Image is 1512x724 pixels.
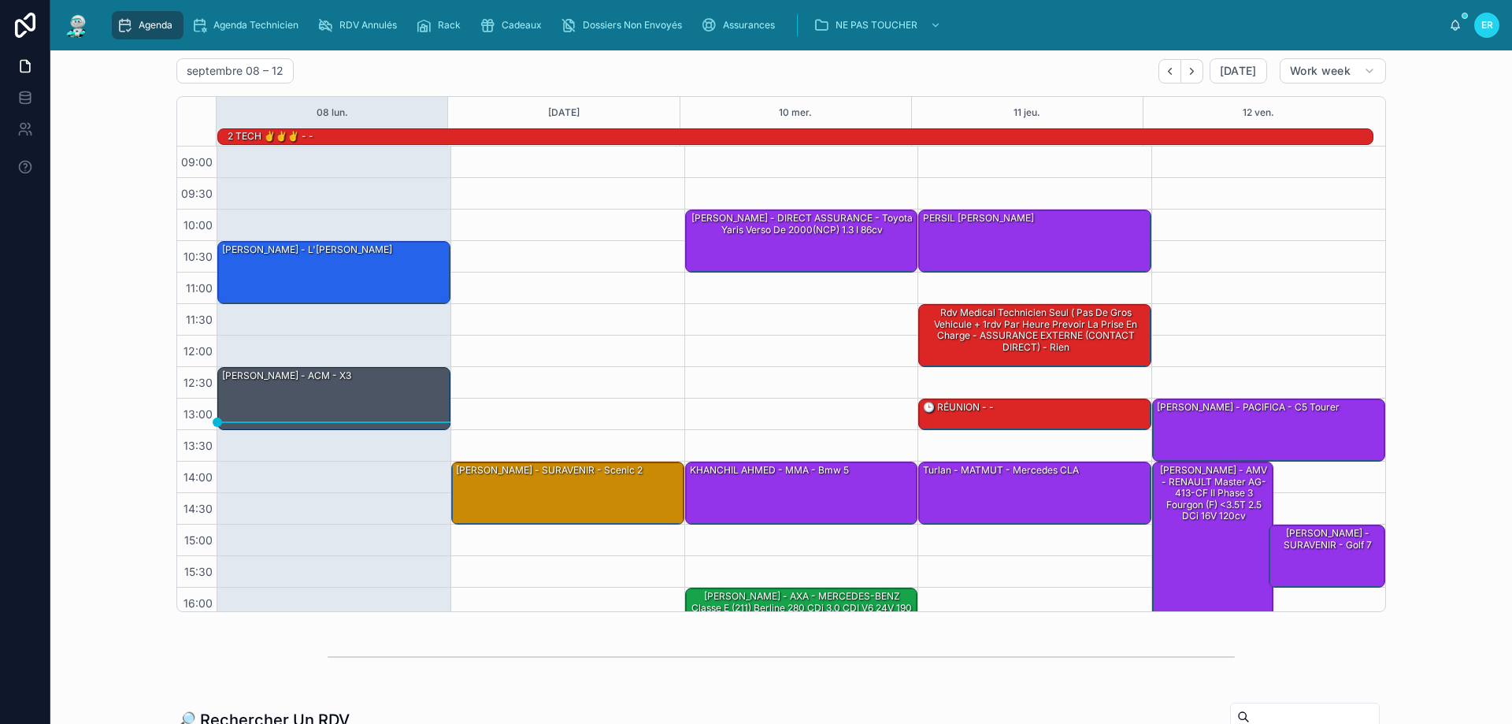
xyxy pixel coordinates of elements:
[919,462,1151,524] div: Turlan - MATMUT - Mercedes CLA
[139,19,172,32] span: Agenda
[475,11,553,39] a: Cadeaux
[1243,97,1274,128] button: 12 ven.
[339,19,397,32] span: RDV Annulés
[1181,59,1203,84] button: Next
[688,463,850,477] div: KHANCHIL AHMED - MMA - Bmw 5
[1280,58,1386,84] button: Work week
[779,97,812,128] button: 10 mer.
[548,97,580,128] button: [DATE]
[919,399,1151,429] div: 🕒 RÉUNION - -
[1272,526,1384,552] div: [PERSON_NAME] - SURAVENIR - Golf 7
[104,8,1449,43] div: scrollable content
[180,470,217,484] span: 14:00
[411,11,472,39] a: Rack
[688,589,917,626] div: [PERSON_NAME] - AXA - MERCEDES-BENZ Classe E (211) Berline 280 CDi 3.0 CDI V6 24V 190 cv Boîte auto
[723,19,775,32] span: Assurances
[438,19,461,32] span: Rack
[556,11,693,39] a: Dossiers Non Envoyés
[220,369,353,383] div: [PERSON_NAME] - ACM - X3
[919,210,1151,272] div: PERSIL [PERSON_NAME]
[180,502,217,515] span: 14:30
[1153,399,1384,461] div: [PERSON_NAME] - PACIFICA - C5 tourer
[1220,64,1257,78] span: [DATE]
[226,129,315,143] div: 2 TECH ✌️✌️✌️ - -
[180,533,217,547] span: 15:00
[1014,97,1040,128] button: 11 jeu.
[1155,400,1341,414] div: [PERSON_NAME] - PACIFICA - C5 tourer
[1153,462,1273,618] div: [PERSON_NAME] - AMV - RENAULT Master AG-413-CF II Phase 3 Fourgon (F) <3.5T 2.5 dCi 16V 120cv
[182,313,217,326] span: 11:30
[63,13,91,38] img: App logo
[180,596,217,610] span: 16:00
[688,211,917,237] div: [PERSON_NAME] - DIRECT ASSURANCE - Toyota Yaris verso de 2000(NCP) 1.3 i 86cv
[454,463,644,477] div: [PERSON_NAME] - SURAVENIR - Scenic 2
[921,211,1036,225] div: PERSIL [PERSON_NAME]
[583,19,682,32] span: Dossiers Non Envoyés
[177,155,217,169] span: 09:00
[180,407,217,421] span: 13:00
[1155,463,1272,523] div: [PERSON_NAME] - AMV - RENAULT Master AG-413-CF II Phase 3 Fourgon (F) <3.5T 2.5 dCi 16V 120cv
[1481,19,1493,32] span: ER
[921,306,1150,355] div: rdv medical technicien seul ( pas de gros vehicule + 1rdv par heure prevoir la prise en charge - ...
[921,463,1080,477] div: Turlan - MATMUT - Mercedes CLA
[1158,59,1181,84] button: Back
[220,243,394,257] div: [PERSON_NAME] - L'[PERSON_NAME]
[182,281,217,295] span: 11:00
[696,11,786,39] a: Assurances
[686,210,917,272] div: [PERSON_NAME] - DIRECT ASSURANCE - Toyota Yaris verso de 2000(NCP) 1.3 i 86cv
[686,588,917,650] div: [PERSON_NAME] - AXA - MERCEDES-BENZ Classe E (211) Berline 280 CDi 3.0 CDI V6 24V 190 cv Boîte auto
[452,462,684,524] div: [PERSON_NAME] - SURAVENIR - Scenic 2
[180,218,217,232] span: 10:00
[226,128,315,144] div: 2 TECH ✌️✌️✌️ - -
[180,376,217,389] span: 12:30
[213,19,298,32] span: Agenda Technicien
[218,368,450,429] div: [PERSON_NAME] - ACM - X3
[112,11,183,39] a: Agenda
[686,462,917,524] div: KHANCHIL AHMED - MMA - Bmw 5
[187,63,283,79] h2: septembre 08 – 12
[921,400,995,414] div: 🕒 RÉUNION - -
[180,250,217,263] span: 10:30
[919,305,1151,366] div: rdv medical technicien seul ( pas de gros vehicule + 1rdv par heure prevoir la prise en charge - ...
[180,565,217,578] span: 15:30
[177,187,217,200] span: 09:30
[1290,64,1351,78] span: Work week
[313,11,408,39] a: RDV Annulés
[218,242,450,303] div: [PERSON_NAME] - L'[PERSON_NAME]
[180,344,217,358] span: 12:00
[1210,58,1267,84] button: [DATE]
[1269,525,1384,587] div: [PERSON_NAME] - SURAVENIR - Golf 7
[187,11,309,39] a: Agenda Technicien
[180,439,217,452] span: 13:30
[317,97,348,128] button: 08 lun.
[809,11,949,39] a: NE PAS TOUCHER
[502,19,542,32] span: Cadeaux
[836,19,917,32] span: NE PAS TOUCHER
